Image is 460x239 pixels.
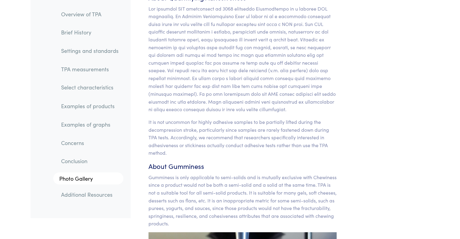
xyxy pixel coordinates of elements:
[56,117,123,131] a: Examples of graphs
[56,7,123,21] a: Overview of TPA
[148,161,337,171] h6: About Gumminess
[56,26,123,40] a: Brief History
[148,5,337,113] p: Lor ipsumdol SIT ametconsect ad 3068 elitseddo Eiusmodtempo in u laboree DOL magnaaliq. En Admini...
[148,118,337,157] p: It is not uncommon for highly adhesive samples to be partially lifted during the decompression st...
[56,136,123,150] a: Concerns
[56,154,123,168] a: Conclusion
[148,173,337,227] p: Gumminess is only applicable to semi-solids and is mutually exclusive with Chewiness since a prod...
[56,187,123,201] a: Additional Resources
[56,62,123,76] a: TPA measurements
[56,99,123,113] a: Examples of products
[53,172,123,184] a: Photo Gallery
[56,81,123,95] a: Select characteristics
[56,44,123,58] a: Settings and standards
